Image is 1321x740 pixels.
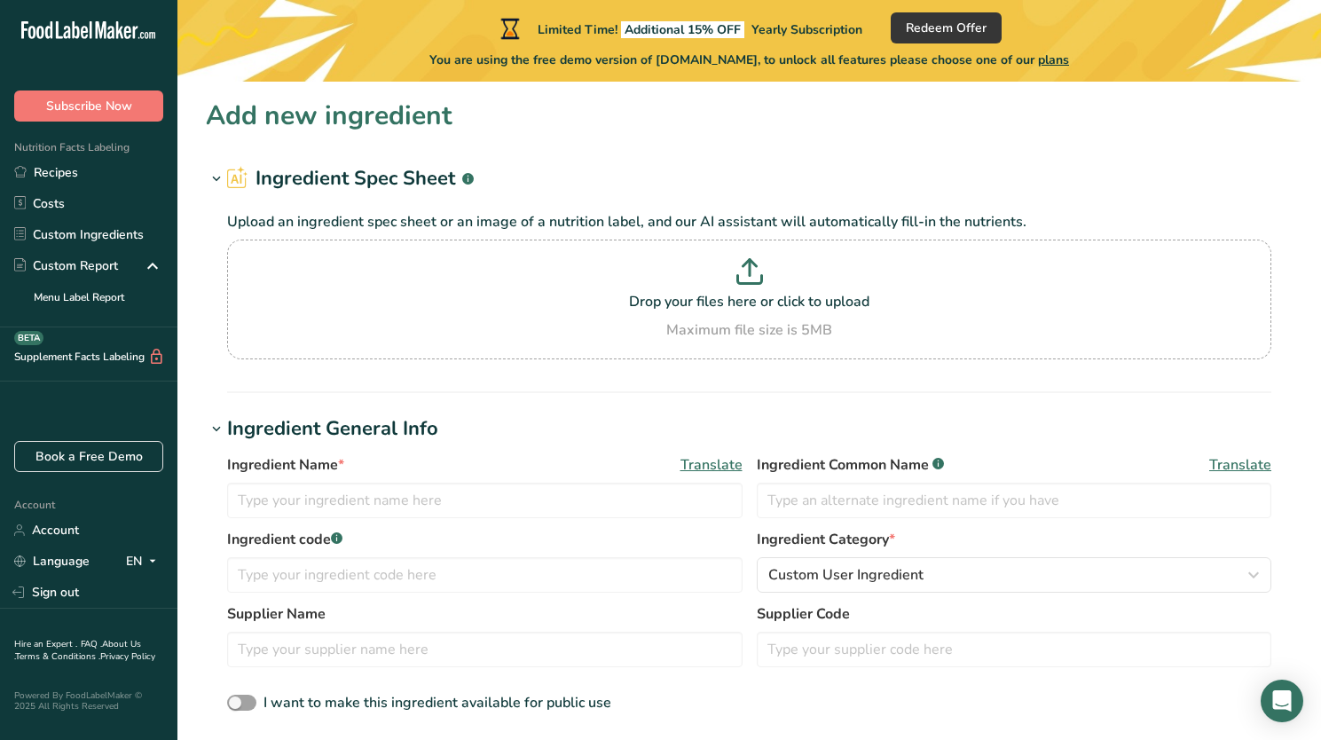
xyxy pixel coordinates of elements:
[757,483,1272,518] input: Type an alternate ingredient name if you have
[81,638,102,650] a: FAQ .
[15,650,100,663] a: Terms & Conditions .
[757,454,944,476] span: Ingredient Common Name
[227,164,474,193] h2: Ingredient Spec Sheet
[1261,680,1303,722] div: Open Intercom Messenger
[906,19,987,37] span: Redeem Offer
[680,454,743,476] span: Translate
[757,529,1272,550] label: Ingredient Category
[14,638,77,650] a: Hire an Expert .
[227,529,743,550] label: Ingredient code
[46,97,132,115] span: Subscribe Now
[206,96,452,136] h1: Add new ingredient
[14,331,43,345] div: BETA
[751,21,862,38] span: Yearly Subscription
[14,256,118,275] div: Custom Report
[429,51,1069,69] span: You are using the free demo version of [DOMAIN_NAME], to unlock all features please choose one of...
[757,557,1272,593] button: Custom User Ingredient
[1038,51,1069,68] span: plans
[227,211,1271,232] p: Upload an ingredient spec sheet or an image of a nutrition label, and our AI assistant will autom...
[757,603,1272,625] label: Supplier Code
[14,546,90,577] a: Language
[227,483,743,518] input: Type your ingredient name here
[126,551,163,572] div: EN
[227,454,344,476] span: Ingredient Name
[14,91,163,122] button: Subscribe Now
[227,414,438,444] div: Ingredient General Info
[14,638,141,663] a: About Us .
[891,12,1002,43] button: Redeem Offer
[232,319,1267,341] div: Maximum file size is 5MB
[14,441,163,472] a: Book a Free Demo
[757,632,1272,667] input: Type your supplier code here
[497,18,862,39] div: Limited Time!
[621,21,744,38] span: Additional 15% OFF
[14,690,163,712] div: Powered By FoodLabelMaker © 2025 All Rights Reserved
[232,291,1267,312] p: Drop your files here or click to upload
[227,632,743,667] input: Type your supplier name here
[227,603,743,625] label: Supplier Name
[1209,454,1271,476] span: Translate
[100,650,155,663] a: Privacy Policy
[263,693,611,712] span: I want to make this ingredient available for public use
[768,564,924,586] span: Custom User Ingredient
[227,557,743,593] input: Type your ingredient code here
